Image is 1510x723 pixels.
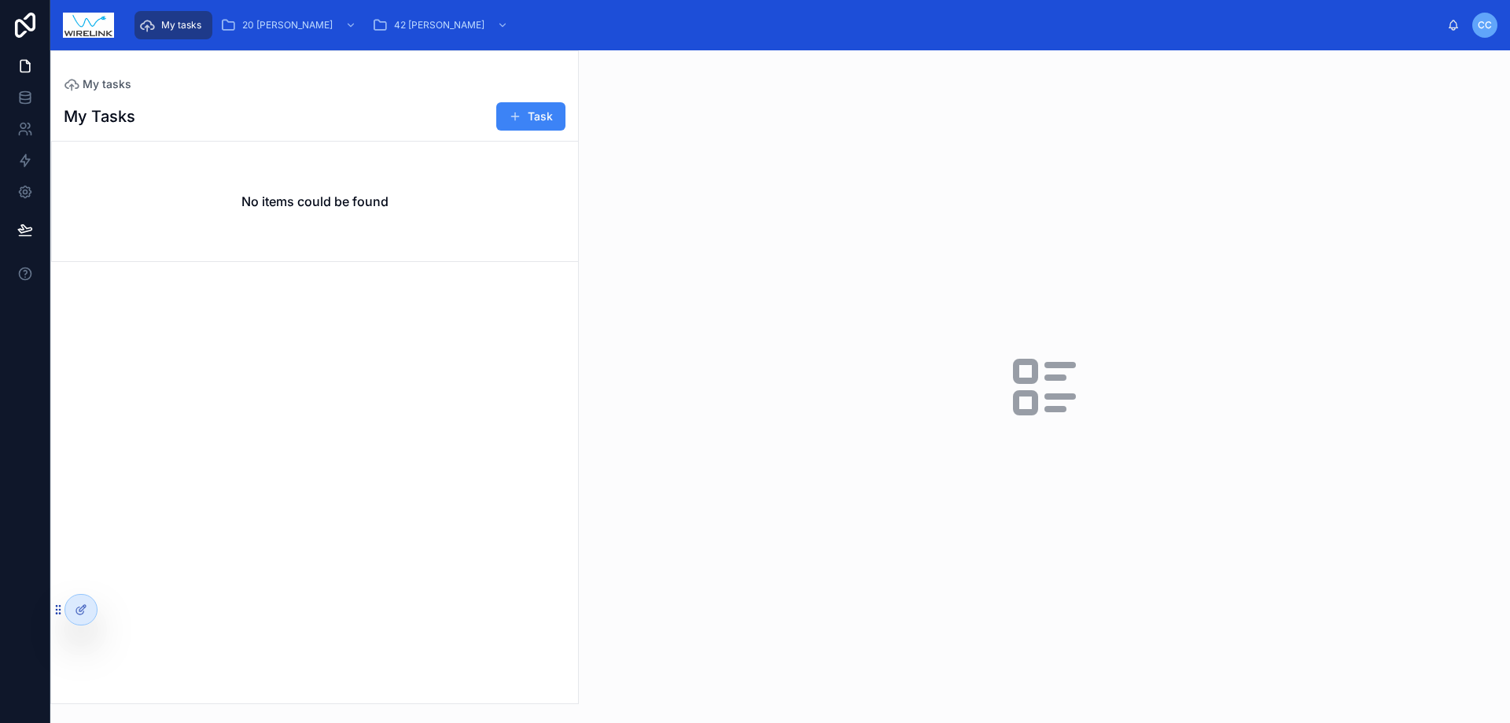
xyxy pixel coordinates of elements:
a: My tasks [64,76,131,92]
a: 20 [PERSON_NAME] [215,11,364,39]
span: My tasks [161,19,201,31]
a: 42 [PERSON_NAME] [367,11,516,39]
span: 20 [PERSON_NAME] [242,19,333,31]
h1: My Tasks [64,105,135,127]
img: App logo [63,13,114,38]
span: 42 [PERSON_NAME] [394,19,484,31]
button: Task [496,102,565,131]
span: My tasks [83,76,131,92]
div: scrollable content [127,8,1447,42]
span: CC [1478,19,1492,31]
h2: No items could be found [241,192,389,211]
a: My tasks [134,11,212,39]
